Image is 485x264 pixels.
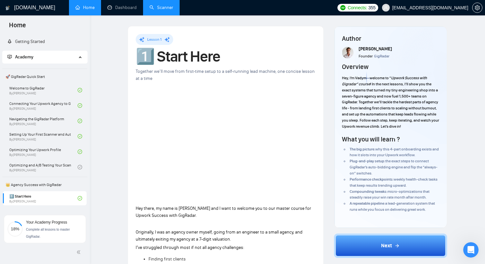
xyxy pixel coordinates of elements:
[149,256,186,262] span: Finding first clients
[149,5,173,10] a: searchScanner
[75,5,95,10] a: homeHome
[350,177,394,182] strong: Performance checkpoints:
[350,147,375,151] strong: The big picture:
[9,83,78,97] a: Welcome to GigRadarBy[PERSON_NAME]
[350,177,438,188] span: weekly health-check tasks that keep results trending upward.
[342,34,439,43] h4: Author
[342,135,400,144] h4: What you will learn ?
[348,4,367,11] span: Connects:
[9,160,78,174] a: Optimizing and A/B Testing Your Scanner for Better ResultsBy[PERSON_NAME]
[359,46,392,52] span: [PERSON_NAME]
[350,159,385,163] strong: Plug-and-play setup:
[9,114,78,128] a: Navigating the GigRadar PlatformBy[PERSON_NAME]
[342,76,427,86] em: Upwork Success with Gigradar” course
[4,21,31,34] span: Home
[374,54,389,58] span: GigRadar
[78,119,82,123] span: check-circle
[78,196,82,200] span: check-circle
[384,5,388,10] span: user
[136,49,316,64] h1: 1️⃣ Start Here
[136,69,315,81] span: Together we’ll move from first-time setup to a self-running lead machine, one concise lesson at a...
[147,37,162,42] span: Lesson 1
[2,35,87,48] li: Getting Started
[26,220,67,225] span: Your Academy Progress
[136,245,244,250] span: Iʼve struggled through most if not all agency challenges:
[9,98,78,113] a: Connecting Your Upwork Agency to GigRadarBy[PERSON_NAME]
[9,145,78,159] a: Optimizing Your Upwork ProfileBy[PERSON_NAME]
[5,3,10,13] img: logo
[342,47,354,58] img: Screenshot+at+Jun+18+10-48-53%E2%80%AFPM.png
[350,201,435,212] span: a lead-generation system that runs while you focus on delivering great work.
[472,5,482,10] a: setting
[7,54,33,60] span: Academy
[350,159,438,175] span: the exact steps to connect GigRadar’s auto-bidding engine and flip the “always-on” switches.
[340,5,345,10] img: upwork-logo.png
[3,70,87,83] span: 🚀 GigRadar Quick Start
[136,206,311,218] span: Hey there, my name is [PERSON_NAME] and I want to welcome you to our master course for Upwork Suc...
[136,229,302,242] span: Originally, I was an agency owner myself, going from an engineer to a small agency, and ultimatel...
[9,129,78,143] a: Setting Up Your First Scanner and Auto-BidderBy[PERSON_NAME]
[350,189,430,200] span: micro-optimizations that steadily raise your win rate month after month.
[78,134,82,139] span: check-circle
[7,227,23,231] span: 18%
[9,191,78,205] a: 1️⃣ Start HereBy[PERSON_NAME]
[7,39,45,44] a: rocketGetting Started
[26,228,70,238] span: Complete all lessons to master GigRadar.
[381,242,392,250] span: Next
[107,5,137,10] a: dashboardDashboard
[463,242,479,258] iframe: Intercom live chat
[368,4,375,11] span: 355
[350,201,385,206] strong: A repeatable pipeline:
[78,165,82,169] span: check-circle
[78,149,82,154] span: check-circle
[359,54,373,58] span: Founder
[334,234,447,258] button: Next
[342,76,391,80] span: Hey, I’m Vadym - welcome to “
[342,82,439,129] span: ! In the next lessons, I’ll show you the exact systems that turned my tiny engineering shop into ...
[78,103,82,108] span: check-circle
[342,62,369,71] h4: Overview
[15,54,33,60] span: Academy
[3,178,87,191] span: 👑 Agency Success with GigRadar
[350,147,439,158] span: why this 4-part onboarding exists and how it slots into your Upwork workflow.
[472,3,482,13] button: setting
[78,88,82,92] span: check-circle
[350,189,387,194] strong: Compounding tweaks:
[76,249,83,255] span: double-left
[7,55,12,59] span: fund-projection-screen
